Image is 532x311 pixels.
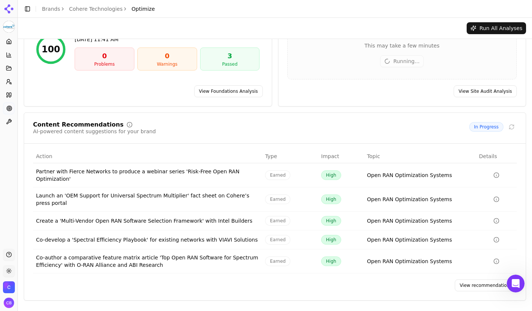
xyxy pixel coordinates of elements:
[321,170,341,180] span: High
[116,3,130,17] button: Home
[131,5,155,13] span: Optimize
[36,254,259,269] div: Co-author a comparative feature matrix article 'Top Open RAN Software for Spectrum Efficiency' wi...
[367,171,452,179] a: Open RAN Optimization Systems
[367,196,452,203] a: Open RAN Optimization Systems
[479,153,514,160] div: Details
[12,138,113,158] b: [PERSON_NAME][EMAIL_ADDRESS][PERSON_NAME][DOMAIN_NAME]
[265,216,290,226] span: Earned
[367,258,452,265] a: Open RAN Optimization Systems
[203,51,257,61] div: 3
[69,5,123,13] a: Cohere Technologies
[33,150,517,274] div: Data table
[6,118,122,182] div: You’ll get replies here and in your email:✉️[PERSON_NAME][EMAIL_ADDRESS][PERSON_NAME][DOMAIN_NAME...
[367,217,452,225] a: Open RAN Optimization Systems
[141,61,194,67] div: Warnings
[18,171,60,177] b: A few minutes
[367,153,473,160] div: Topic
[12,123,116,159] div: You’ll get replies here and in your email: ✉️
[265,194,290,204] span: Earned
[6,227,142,240] textarea: Message…
[42,6,60,12] a: Brands
[288,42,517,49] div: This may take a few minutes
[321,235,341,245] span: High
[141,51,194,61] div: 0
[33,192,137,236] div: Also, Competitors - Nokia and Huawei have the wrong URL associated with them. I deleted the compa...
[36,168,259,183] div: Partner with Fierce Networks to produce a webinar series 'Risk-Free Open RAN Optimization'
[36,236,259,243] div: Co-develop a 'Spectral Efficiency Playbook' for existing networks with VIAVI Solutions
[78,61,131,67] div: Problems
[203,61,257,67] div: Passed
[36,4,46,9] h1: Alp
[42,43,60,55] div: 100
[127,240,139,252] button: Send a message…
[130,3,144,16] div: Close
[6,43,143,53] div: [DATE]
[3,21,15,33] img: Cohere Technologies
[27,53,143,112] div: Hi [PERSON_NAME], few things. I can't get to the topics page, it's giving me an error? Also when ...
[469,122,503,132] span: In Progress
[12,243,17,249] button: Emoji picker
[467,22,526,34] button: Run All Analyses
[321,256,341,266] span: High
[3,281,15,293] button: Open organization switcher
[33,128,156,135] div: AI-powered content suggestions for your brand
[321,153,361,160] div: Impact
[455,279,517,291] a: View recommendations
[6,53,143,118] div: Camile says…
[12,163,116,177] div: Our usual reply time 🕒
[36,153,259,160] div: Action
[33,57,137,108] div: Hi [PERSON_NAME], few things. I can't get to the topics page, it's giving me an error? Also when ...
[3,281,15,293] img: Cohere Technologies
[27,188,143,240] div: Also, Competitors - Nokia and Huawei have the wrong URL associated with them. I deleted the compa...
[75,36,260,43] div: [DATE] 11:41 AM
[4,298,14,308] button: Open user button
[33,122,124,128] div: Content Recommendations
[265,235,290,245] span: Earned
[35,243,41,249] button: Upload attachment
[78,51,131,61] div: 0
[265,256,290,266] span: Earned
[5,3,19,17] button: go back
[3,21,15,33] button: Current brand: Cohere Technologies
[265,153,315,160] div: Type
[4,298,14,308] img: Camile Branin
[367,236,452,243] a: Open RAN Optimization Systems
[454,85,517,97] a: View Site Audit Analysis
[42,5,155,13] nav: breadcrumb
[23,243,29,249] button: Gif picker
[265,170,290,180] span: Earned
[36,192,259,207] div: Launch an 'OEM Support for Universal Spectrum Multiplier' fact sheet on Cohere’s press portal
[36,217,259,225] div: Create a 'Multi-Vendor Open RAN Software Selection Framework' with Intel Builders
[507,275,525,292] iframe: Intercom live chat
[194,85,263,97] a: View Foundations Analysis
[6,188,143,246] div: Camile says…
[321,216,341,226] span: High
[36,9,69,17] p: Active 2h ago
[21,4,33,16] img: Profile image for Alp
[321,194,341,204] span: High
[6,118,143,188] div: Cognie says…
